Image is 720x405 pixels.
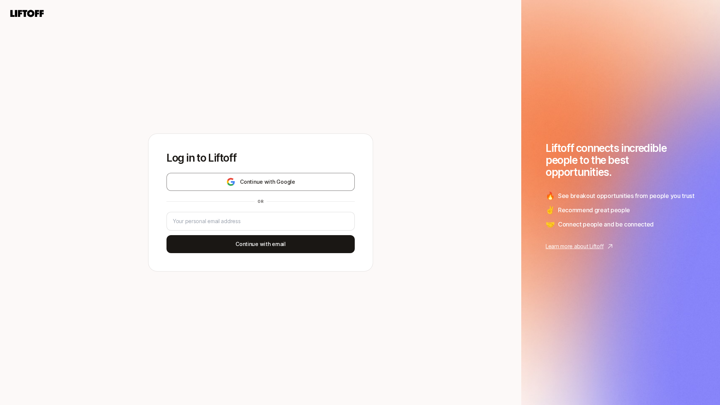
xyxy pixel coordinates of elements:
[546,242,603,251] p: Learn more about Liftoff
[546,190,555,201] span: 🔥
[166,152,355,164] p: Log in to Liftoff
[226,177,235,186] img: google-logo
[546,219,555,230] span: 🤝
[558,191,694,201] span: See breakout opportunities from people you trust
[255,198,267,204] div: or
[166,235,355,253] button: Continue with email
[546,142,696,178] h1: Liftoff connects incredible people to the best opportunities.
[558,219,654,229] span: Connect people and be connected
[166,173,355,191] button: Continue with Google
[558,205,630,215] span: Recommend great people
[546,204,555,216] span: ✌️
[546,242,696,251] a: Learn more about Liftoff
[173,217,348,226] input: Your personal email address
